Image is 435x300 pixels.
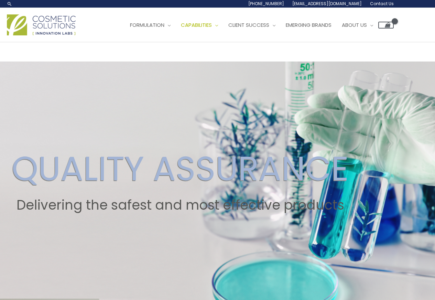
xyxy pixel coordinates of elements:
[12,197,349,213] h2: Delivering the safest and most effective products
[286,21,331,29] span: Emerging Brands
[248,1,284,7] span: [PHONE_NUMBER]
[130,21,164,29] span: Formulation
[337,15,378,35] a: About Us
[7,14,76,35] img: Cosmetic Solutions Logo
[378,22,394,29] a: View Shopping Cart, empty
[292,1,362,7] span: [EMAIL_ADDRESS][DOMAIN_NAME]
[223,15,281,35] a: Client Success
[7,1,12,7] a: Search icon link
[176,15,223,35] a: Capabilities
[181,21,212,29] span: Capabilities
[12,148,349,189] h2: QUALITY ASSURANCE
[281,15,337,35] a: Emerging Brands
[370,1,394,7] span: Contact Us
[228,21,269,29] span: Client Success
[120,15,394,35] nav: Site Navigation
[342,21,367,29] span: About Us
[125,15,176,35] a: Formulation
